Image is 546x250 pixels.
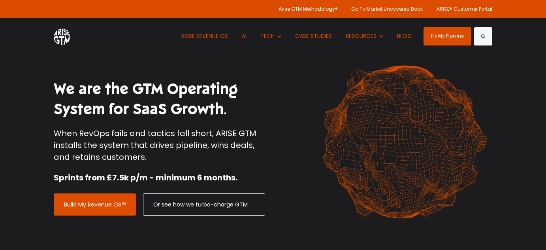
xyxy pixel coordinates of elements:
p: When RevOps fails and tactics fall short, ARISE GTM installs the system that drives pipeline, win... [54,127,267,163]
img: ARISE GTM logo (1) white [54,27,70,45]
span: TECH [260,32,275,40]
button: Search [474,27,492,45]
a: AI [236,18,252,55]
a: Fix My Pipeline [424,27,471,45]
span: RESOURCES [346,32,377,40]
a: Build My Revenue OS™ [54,193,136,216]
a: ARISE REVENUE OS [175,18,234,55]
strong: Sprints from £7.5k p/m - minimum 6 months. [54,172,237,183]
h1: We are the GTM Operating System for SaaS Growth. [54,79,267,120]
a: BLOG [391,18,418,55]
button: Show submenu for TECH TECH [254,18,287,55]
img: shape-61 orange [316,57,492,227]
a: CASE STUDIES [289,18,338,55]
button: Show submenu for RESOURCES RESOURCES [340,18,389,55]
nav: Desktop navigation [175,18,417,55]
a: Or see how we turbo-charge GTM → [143,193,265,216]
